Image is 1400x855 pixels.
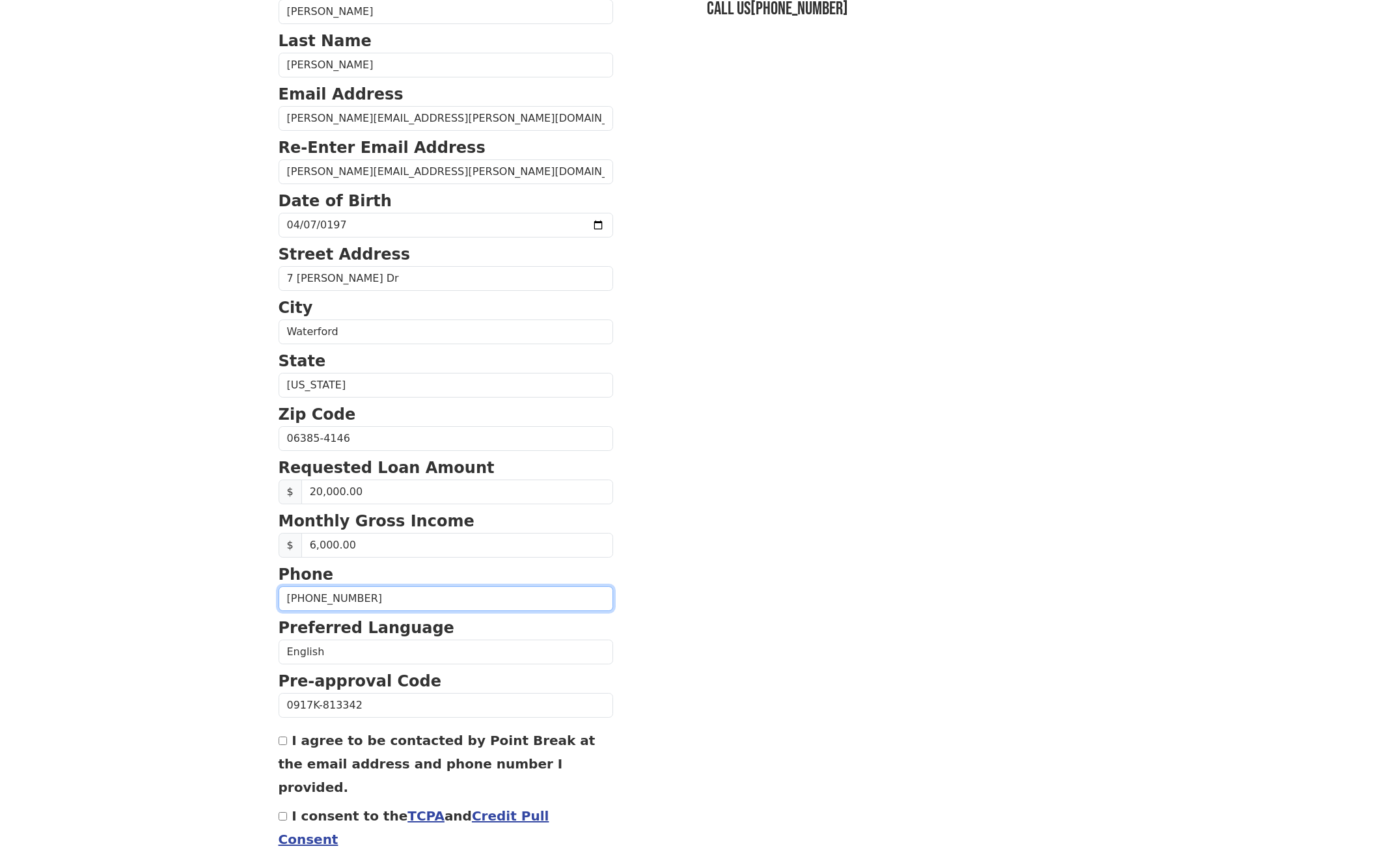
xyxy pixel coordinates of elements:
strong: Last Name [279,32,372,50]
input: Re-Enter Email Address [279,159,613,184]
strong: Date of Birth [279,192,392,210]
input: Last Name [279,53,613,77]
span: $ [279,533,302,558]
strong: Preferred Language [279,619,454,637]
strong: Re-Enter Email Address [279,139,486,157]
strong: Street Address [279,245,411,264]
input: Requested Loan Amount [301,480,613,504]
label: I agree to be contacted by Point Break at the email address and phone number I provided. [279,733,596,795]
span: $ [279,480,302,504]
input: Street Address [279,266,613,291]
label: I consent to the and [279,808,549,847]
input: (___) ___-____ [279,586,613,611]
strong: Email Address [279,85,404,103]
strong: Pre-approval Code [279,672,442,690]
strong: State [279,352,326,370]
strong: Requested Loan Amount [279,459,495,477]
input: Monthly Gross Income [301,533,613,558]
strong: Phone [279,565,334,584]
input: Email Address [279,106,613,131]
input: Pre-approval Code [279,693,613,718]
strong: Zip Code [279,405,356,424]
strong: City [279,299,313,317]
p: Monthly Gross Income [279,509,613,533]
input: City [279,319,613,344]
input: Zip Code [279,426,613,451]
a: TCPA [407,808,445,824]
